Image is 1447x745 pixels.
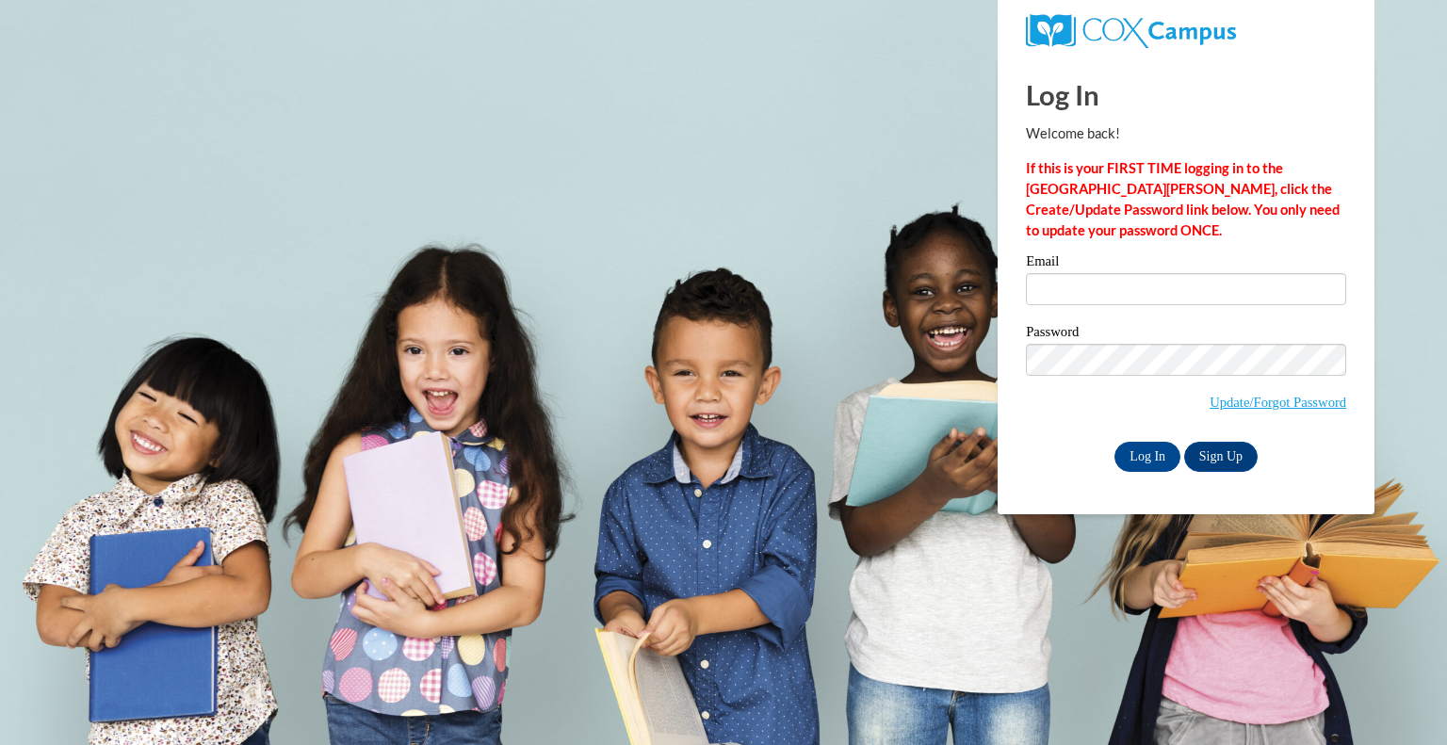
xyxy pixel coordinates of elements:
a: COX Campus [1026,22,1236,38]
label: Password [1026,325,1346,344]
label: Email [1026,254,1346,273]
strong: If this is your FIRST TIME logging in to the [GEOGRAPHIC_DATA][PERSON_NAME], click the Create/Upd... [1026,160,1340,238]
h1: Log In [1026,75,1346,114]
p: Welcome back! [1026,123,1346,144]
img: COX Campus [1026,14,1236,48]
a: Update/Forgot Password [1210,395,1346,410]
input: Log In [1114,442,1180,472]
a: Sign Up [1184,442,1258,472]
